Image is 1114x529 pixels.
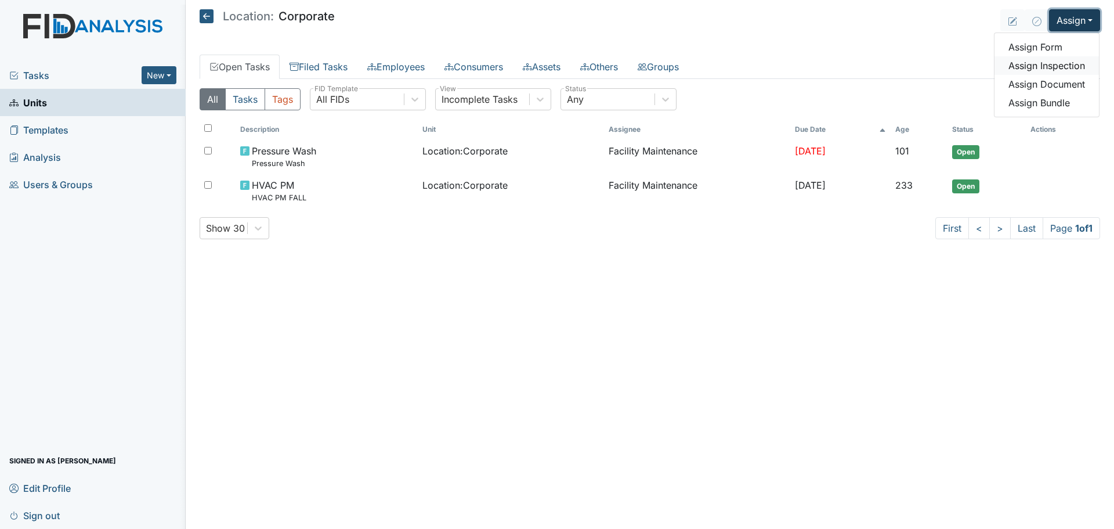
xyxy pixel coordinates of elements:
span: Pressure Wash Pressure Wash [252,144,316,169]
div: Show 30 [206,221,245,235]
a: Assign Bundle [994,93,1099,112]
span: Edit Profile [9,479,71,497]
th: Assignee [604,120,790,139]
span: [DATE] [795,179,826,191]
span: [DATE] [795,145,826,157]
button: Tasks [225,88,265,110]
th: Toggle SortBy [947,120,1026,139]
span: Units [9,93,47,111]
span: Open [952,145,979,159]
div: All FIDs [316,92,349,106]
th: Toggle SortBy [891,120,947,139]
span: Users & Groups [9,175,93,193]
a: Assets [513,55,570,79]
small: Pressure Wash [252,158,316,169]
a: Tasks [9,69,142,82]
a: Open Tasks [200,55,280,79]
button: Tags [265,88,301,110]
input: Toggle All Rows Selected [204,124,212,132]
a: Assign Document [994,75,1099,93]
div: Incomplete Tasks [442,92,518,106]
span: 233 [895,179,913,191]
button: All [200,88,226,110]
a: Assign Form [994,38,1099,56]
a: Others [570,55,628,79]
strong: 1 of 1 [1075,222,1093,234]
a: < [968,217,990,239]
span: Templates [9,121,68,139]
a: Employees [357,55,435,79]
button: New [142,66,176,84]
a: First [935,217,969,239]
span: Location: [223,10,274,22]
span: Location : Corporate [422,144,508,158]
span: Sign out [9,506,60,524]
a: Last [1010,217,1043,239]
button: Assign [1049,9,1100,31]
td: Facility Maintenance [604,174,790,208]
div: Any [567,92,584,106]
span: Analysis [9,148,61,166]
a: Assign Inspection [994,56,1099,75]
th: Toggle SortBy [236,120,418,139]
div: Type filter [200,88,301,110]
th: Actions [1026,120,1084,139]
div: Open Tasks [200,88,1100,239]
span: Page [1043,217,1100,239]
th: Toggle SortBy [418,120,604,139]
span: Open [952,179,979,193]
h5: Corporate [200,9,335,23]
a: Consumers [435,55,513,79]
span: HVAC PM HVAC PM FALL [252,178,306,203]
td: Facility Maintenance [604,139,790,174]
th: Toggle SortBy [790,120,891,139]
span: Signed in as [PERSON_NAME] [9,452,116,470]
small: HVAC PM FALL [252,192,306,203]
a: Filed Tasks [280,55,357,79]
a: Groups [628,55,689,79]
span: 101 [895,145,909,157]
span: Location : Corporate [422,178,508,192]
a: > [989,217,1011,239]
nav: task-pagination [935,217,1100,239]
